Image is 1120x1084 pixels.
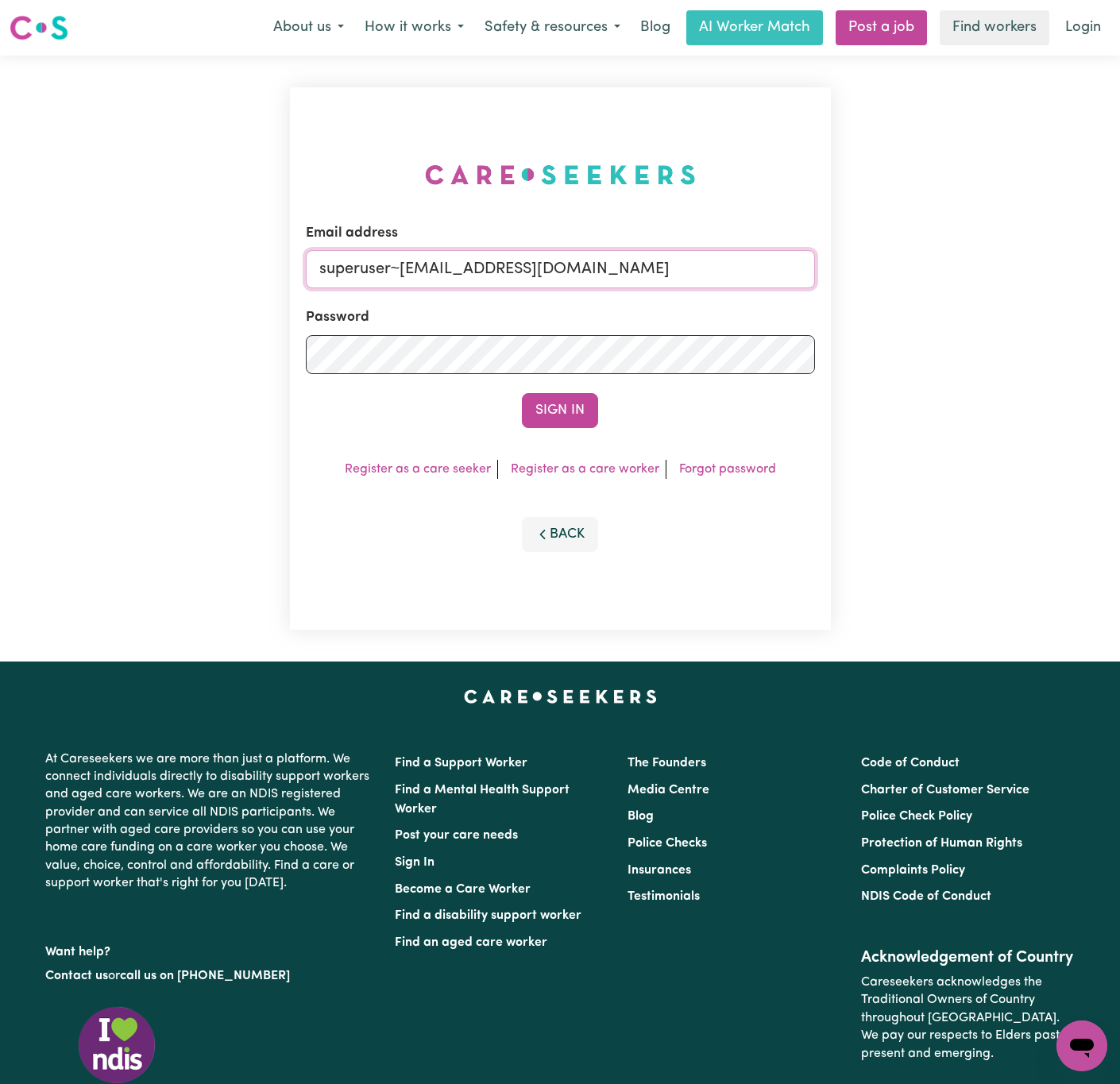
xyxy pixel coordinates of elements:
a: Careseekers home page [464,690,657,703]
a: Complaints Policy [861,864,965,877]
a: Post your care needs [395,829,518,842]
a: Find workers [940,10,1049,45]
input: Email address [306,250,815,288]
a: Testimonials [628,890,700,903]
button: Sign In [522,393,598,428]
img: Careseekers logo [10,14,68,42]
p: At Careseekers we are more than just a platform. We connect individuals directly to disability su... [45,744,376,899]
a: Contact us [45,970,108,982]
a: call us on [PHONE_NUMBER] [120,970,290,982]
a: Become a Care Worker [395,883,531,896]
button: About us [263,11,354,44]
h2: Acknowledgement of Country [861,948,1075,967]
button: Safety & resources [474,11,631,44]
a: Code of Conduct [861,757,960,770]
a: Forgot password [679,463,776,476]
button: Back [522,517,598,552]
a: Blog [628,810,654,823]
p: or [45,961,376,991]
a: Find a Mental Health Support Worker [395,784,570,816]
a: AI Worker Match [686,10,823,45]
a: Post a job [836,10,927,45]
a: Protection of Human Rights [861,837,1022,850]
a: Insurances [628,864,691,877]
a: Find an aged care worker [395,936,547,949]
a: Register as a care worker [511,463,659,476]
p: Want help? [45,937,376,961]
button: How it works [354,11,474,44]
a: Charter of Customer Service [861,784,1029,797]
label: Email address [306,223,398,244]
iframe: Button to launch messaging window [1056,1020,1107,1071]
label: Password [306,307,369,328]
a: Sign In [395,856,434,869]
p: Careseekers acknowledges the Traditional Owners of Country throughout [GEOGRAPHIC_DATA]. We pay o... [861,967,1075,1069]
a: Blog [631,10,680,45]
a: Media Centre [628,784,709,797]
a: Police Check Policy [861,810,972,823]
a: Find a disability support worker [395,909,581,922]
a: NDIS Code of Conduct [861,890,991,903]
a: Find a Support Worker [395,757,527,770]
a: Careseekers logo [10,10,68,46]
a: Register as a care seeker [345,463,491,476]
a: Login [1056,10,1110,45]
a: The Founders [628,757,706,770]
a: Police Checks [628,837,707,850]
